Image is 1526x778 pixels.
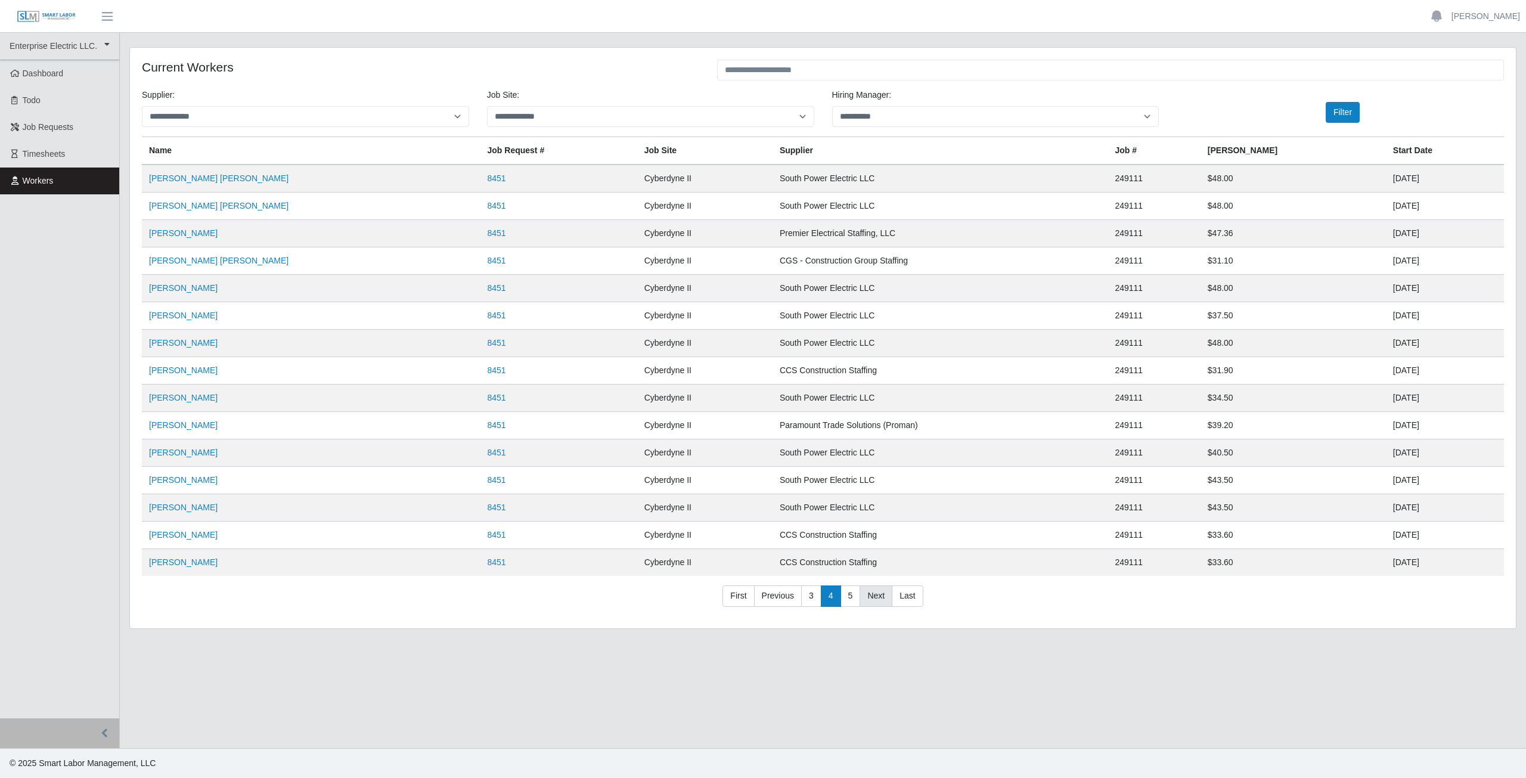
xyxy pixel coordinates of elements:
td: South Power Electric LLC [773,275,1108,302]
a: 4 [821,585,841,607]
td: 249111 [1108,302,1200,330]
a: [PERSON_NAME] [149,448,218,457]
td: [DATE] [1386,467,1504,494]
a: 5 [840,585,861,607]
span: © 2025 Smart Labor Management, LLC [10,758,156,768]
td: [DATE] [1386,330,1504,357]
label: job site: [487,89,519,101]
td: 249111 [1108,165,1200,193]
td: 249111 [1108,467,1200,494]
td: South Power Electric LLC [773,330,1108,357]
a: [PERSON_NAME] [149,530,218,540]
td: [DATE] [1386,494,1504,522]
a: [PERSON_NAME] [149,311,218,320]
td: Cyberdyne II [637,439,773,467]
img: SLM Logo [17,10,76,23]
a: Previous [754,585,802,607]
td: 249111 [1108,549,1200,576]
a: [PERSON_NAME] [PERSON_NAME] [149,201,289,210]
a: 8451 [488,393,506,402]
td: Cyberdyne II [637,330,773,357]
a: 8451 [488,475,506,485]
td: South Power Electric LLC [773,385,1108,412]
td: $39.20 [1201,412,1386,439]
td: 249111 [1108,357,1200,385]
span: Job Requests [23,122,74,132]
td: [DATE] [1386,385,1504,412]
td: South Power Electric LLC [773,439,1108,467]
td: Paramount Trade Solutions (Proman) [773,412,1108,439]
a: First [722,585,754,607]
td: Cyberdyne II [637,385,773,412]
a: 8451 [488,557,506,567]
td: $33.60 [1201,549,1386,576]
a: [PERSON_NAME] [149,557,218,567]
th: job site [637,137,773,165]
th: Start Date [1386,137,1504,165]
td: [DATE] [1386,193,1504,220]
td: [DATE] [1386,165,1504,193]
a: 8451 [488,256,506,265]
td: 249111 [1108,522,1200,549]
a: 8451 [488,503,506,512]
td: Cyberdyne II [637,412,773,439]
nav: pagination [142,585,1504,616]
th: Supplier [773,137,1108,165]
td: 249111 [1108,247,1200,275]
button: Filter [1326,102,1360,123]
a: 8451 [488,311,506,320]
td: [DATE] [1386,439,1504,467]
a: [PERSON_NAME] [149,503,218,512]
td: CGS - Construction Group Staffing [773,247,1108,275]
a: Last [892,585,923,607]
td: CCS Construction Staffing [773,522,1108,549]
th: [PERSON_NAME] [1201,137,1386,165]
td: $31.90 [1201,357,1386,385]
td: CCS Construction Staffing [773,549,1108,576]
td: Cyberdyne II [637,522,773,549]
h4: Current Workers [142,60,699,75]
a: [PERSON_NAME] [PERSON_NAME] [149,173,289,183]
th: Name [142,137,480,165]
td: Cyberdyne II [637,275,773,302]
label: Supplier: [142,89,175,101]
a: [PERSON_NAME] [149,338,218,348]
td: Cyberdyne II [637,247,773,275]
a: [PERSON_NAME] [149,283,218,293]
td: $48.00 [1201,165,1386,193]
td: $43.50 [1201,494,1386,522]
a: 8451 [488,448,506,457]
td: 249111 [1108,275,1200,302]
span: Workers [23,176,54,185]
a: [PERSON_NAME] [149,228,218,238]
a: 8451 [488,173,506,183]
td: CCS Construction Staffing [773,357,1108,385]
td: [DATE] [1386,247,1504,275]
a: [PERSON_NAME] [149,365,218,375]
td: South Power Electric LLC [773,494,1108,522]
td: [DATE] [1386,412,1504,439]
td: 249111 [1108,385,1200,412]
td: [DATE] [1386,549,1504,576]
td: Cyberdyne II [637,302,773,330]
td: Cyberdyne II [637,193,773,220]
td: Cyberdyne II [637,220,773,247]
a: 8451 [488,420,506,430]
td: South Power Electric LLC [773,467,1108,494]
td: $37.50 [1201,302,1386,330]
span: Dashboard [23,69,64,78]
a: [PERSON_NAME] [149,420,218,430]
th: Job Request # [480,137,637,165]
td: $48.00 [1201,193,1386,220]
a: 8451 [488,283,506,293]
td: Cyberdyne II [637,165,773,193]
td: South Power Electric LLC [773,193,1108,220]
td: $48.00 [1201,330,1386,357]
td: $40.50 [1201,439,1386,467]
td: 249111 [1108,439,1200,467]
td: $33.60 [1201,522,1386,549]
td: 249111 [1108,494,1200,522]
td: Cyberdyne II [637,494,773,522]
span: Timesheets [23,149,66,159]
td: [DATE] [1386,522,1504,549]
